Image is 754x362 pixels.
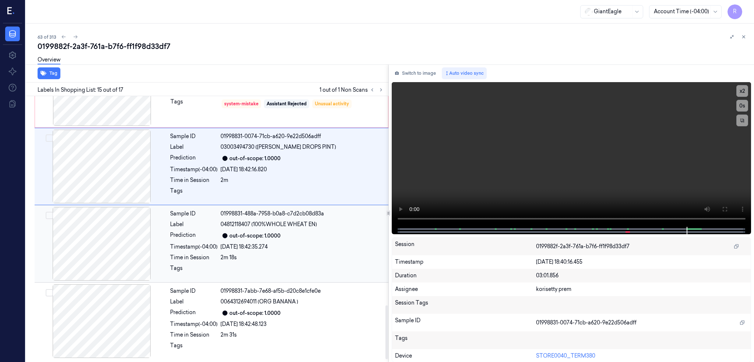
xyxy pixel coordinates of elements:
[315,101,349,107] div: Unusual activity
[170,331,218,339] div: Time in Session
[170,231,218,240] div: Prediction
[38,56,60,64] a: Overview
[224,101,258,107] div: system-mistake
[170,320,218,328] div: Timestamp (-04:00)
[320,85,385,94] span: 1 out of 1 Non Scans
[170,287,218,295] div: Sample ID
[170,254,218,261] div: Time in Session
[170,98,218,110] div: Tags
[221,243,384,251] div: [DATE] 18:42:35.274
[395,352,536,360] div: Device
[170,176,218,184] div: Time in Session
[46,212,53,219] button: Select row
[170,143,218,151] div: Label
[267,101,307,107] div: Assistant Rejected
[736,85,748,97] button: x2
[536,319,637,327] span: 01998831-0074-71cb-a620-9e22d506adff
[395,258,536,266] div: Timestamp
[536,352,748,360] div: STORE0040_TERM380
[221,221,317,228] span: 04812118407 (100%WHOLE WHEAT EN)
[38,41,748,52] div: 0199882f-2a3f-761a-b7f6-ff1f98d33df7
[727,4,742,19] button: R
[229,155,281,162] div: out-of-scope: 1.0000
[170,342,218,354] div: Tags
[395,285,536,293] div: Assignee
[170,133,218,140] div: Sample ID
[170,309,218,317] div: Prediction
[170,243,218,251] div: Timestamp (-04:00)
[170,210,218,218] div: Sample ID
[221,133,384,140] div: 01998831-0074-71cb-a620-9e22d506adff
[38,34,56,40] span: 63 of 313
[736,100,748,112] button: 0s
[395,272,536,280] div: Duration
[395,299,536,311] div: Session Tags
[170,221,218,228] div: Label
[442,67,487,79] button: Auto video sync
[392,67,439,79] button: Switch to image
[221,287,384,295] div: 01998831-7abb-7e68-af5b-d20c8e1cfe0e
[170,264,218,276] div: Tags
[221,166,384,173] div: [DATE] 18:42:16.820
[395,240,536,252] div: Session
[536,272,748,280] div: 03:01.856
[170,166,218,173] div: Timestamp (-04:00)
[38,86,123,94] span: Labels In Shopping List: 15 out of 17
[221,143,336,151] span: 03003494730 ([PERSON_NAME] DROPS PINT)
[221,176,384,184] div: 2m
[229,232,281,240] div: out-of-scope: 1.0000
[221,331,384,339] div: 2m 31s
[221,210,384,218] div: 01998831-488a-7958-b0a8-c7d2cb08d83a
[395,334,536,346] div: Tags
[170,298,218,306] div: Label
[46,289,53,296] button: Select row
[221,254,384,261] div: 2m 18s
[536,258,748,266] div: [DATE] 18:40:16.455
[46,134,53,142] button: Select row
[170,187,218,199] div: Tags
[221,320,384,328] div: [DATE] 18:42:48.123
[170,154,218,163] div: Prediction
[38,67,60,79] button: Tag
[536,243,630,250] span: 0199882f-2a3f-761a-b7f6-ff1f98d33df7
[229,309,281,317] div: out-of-scope: 1.0000
[536,285,748,293] div: korisetty prem
[221,298,298,306] span: 0064312694011 (ORG BANANA )
[395,317,536,328] div: Sample ID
